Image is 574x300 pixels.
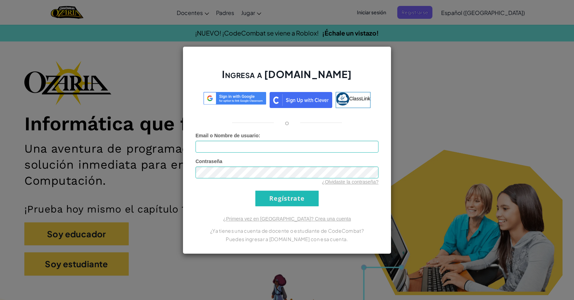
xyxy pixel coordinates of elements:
[196,226,378,235] p: ¿Ya tienes una cuenta de docente o estudiante de CodeCombat?
[196,68,378,88] h2: Ingresa a [DOMAIN_NAME]
[349,95,370,101] span: ClassLink
[204,92,266,105] img: log-in-google-sso.svg
[196,133,258,138] span: Email o Nombre de usuario
[270,92,332,108] img: clever_sso_button@2x.png
[336,92,349,106] img: classlink-logo-small.png
[285,118,289,127] p: o
[196,159,222,164] span: Contraseña
[196,132,260,139] label: :
[196,235,378,243] p: Puedes ingresar a [DOMAIN_NAME] con esa cuenta.
[223,216,351,222] a: ¿Primera vez en [GEOGRAPHIC_DATA]? Crea una cuenta
[255,191,319,206] input: Regístrate
[322,179,378,185] a: ¿Olvidaste la contraseña?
